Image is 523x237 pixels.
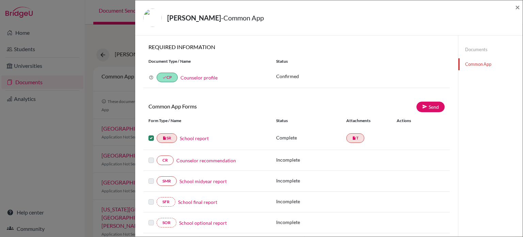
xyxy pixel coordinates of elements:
div: Document Type / Name [143,58,271,64]
p: Incomplete [276,198,346,205]
span: - Common App [221,14,264,22]
a: School midyear report [179,178,227,185]
span: × [515,2,520,12]
i: done [162,75,167,79]
a: insert_drive_fileT [346,133,364,143]
a: Counselor recommendation [176,157,236,164]
a: Documents [458,44,523,56]
a: SOR [157,218,176,227]
a: doneCP [157,73,178,82]
div: Form Type / Name [143,118,271,124]
p: Incomplete [276,156,346,163]
button: Close [515,3,520,11]
a: Counselor profile [180,75,218,80]
a: SMR [157,176,177,186]
div: Status [271,58,450,64]
p: Incomplete [276,219,346,226]
div: Attachments [346,118,389,124]
p: Confirmed [276,73,445,80]
h6: Common App Forms [143,103,297,109]
h6: REQUIRED INFORMATION [143,44,450,50]
p: Incomplete [276,177,346,184]
a: School optional report [179,219,227,226]
a: CR [157,155,174,165]
strong: [PERSON_NAME] [167,14,221,22]
div: Status [276,118,346,124]
p: Complete [276,134,346,141]
a: SFR [157,197,175,207]
a: Common App [458,58,523,70]
a: Send [416,102,445,112]
i: insert_drive_file [162,136,167,140]
a: School final report [178,198,217,206]
a: School report [180,135,209,142]
i: insert_drive_file [352,136,356,140]
a: insert_drive_fileSR [157,133,177,143]
div: Actions [389,118,431,124]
